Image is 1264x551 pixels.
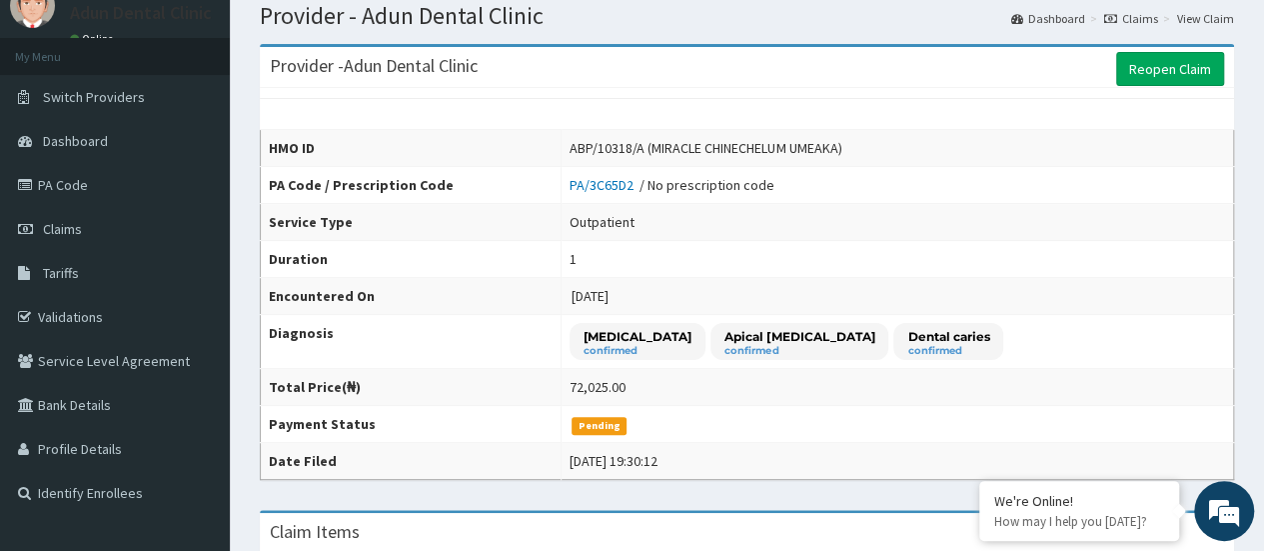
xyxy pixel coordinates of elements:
h1: Provider - Adun Dental Clinic [260,3,1234,29]
div: We're Online! [994,492,1164,510]
th: Total Price(₦) [261,369,562,406]
div: [DATE] 19:30:12 [570,451,657,471]
p: Adun Dental Clinic [70,4,212,22]
h3: Provider - Adun Dental Clinic [270,57,478,75]
th: Service Type [261,204,562,241]
span: [DATE] [572,287,609,305]
div: 1 [570,249,577,269]
div: ABP/10318/A (MIRACLE CHINECHELUM UMEAKA) [570,138,841,158]
th: Date Filed [261,443,562,480]
div: 72,025.00 [570,377,626,397]
span: Dashboard [43,132,108,150]
span: Pending [572,417,627,435]
small: confirmed [907,346,989,356]
small: confirmed [584,346,691,356]
a: Reopen Claim [1116,52,1224,86]
div: Chat with us now [104,112,336,138]
a: PA/3C65D2 [570,176,639,194]
a: Claims [1104,10,1158,27]
a: Dashboard [1011,10,1085,27]
th: HMO ID [261,130,562,167]
span: Switch Providers [43,88,145,106]
div: Minimize live chat window [328,10,376,58]
p: How may I help you today? [994,513,1164,530]
p: Apical [MEDICAL_DATA] [724,328,874,345]
textarea: Type your message and hit 'Enter' [10,351,381,421]
h3: Claim Items [270,523,360,541]
div: Outpatient [570,212,634,232]
span: We're online! [116,154,276,356]
span: Claims [43,220,82,238]
p: Dental caries [907,328,989,345]
th: Encountered On [261,278,562,315]
a: Online [70,32,118,46]
th: PA Code / Prescription Code [261,167,562,204]
div: / No prescription code [570,175,774,195]
span: Tariffs [43,264,79,282]
th: Payment Status [261,406,562,443]
th: Duration [261,241,562,278]
p: [MEDICAL_DATA] [584,328,691,345]
a: View Claim [1177,10,1234,27]
th: Diagnosis [261,315,562,369]
small: confirmed [724,346,874,356]
img: d_794563401_company_1708531726252_794563401 [37,100,81,150]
